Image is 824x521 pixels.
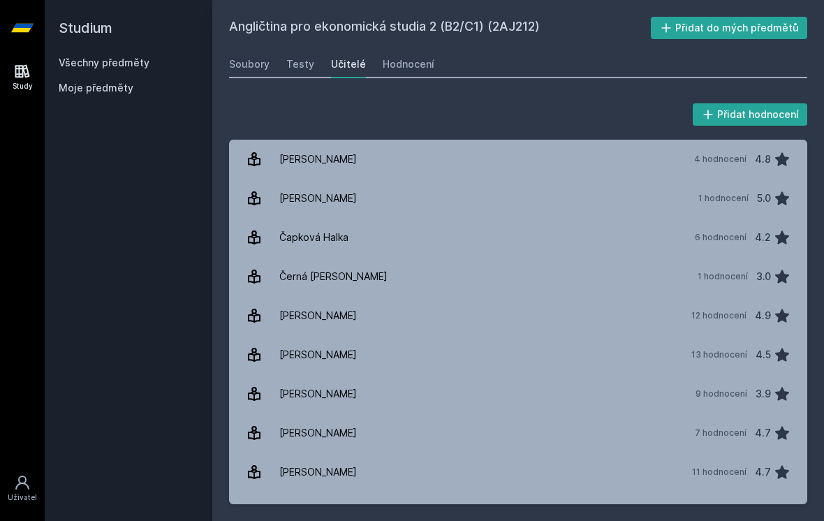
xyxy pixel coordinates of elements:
a: [PERSON_NAME] 12 hodnocení 4.9 [229,296,807,335]
a: Uživatel [3,467,42,510]
a: Učitelé [331,50,366,78]
div: 4 hodnocení [694,154,746,165]
div: Soubory [229,57,270,71]
div: Učitelé [331,57,366,71]
div: [PERSON_NAME] [279,145,357,173]
div: 3.0 [756,263,771,291]
a: Všechny předměty [59,57,149,68]
div: 12 hodnocení [691,310,746,321]
div: [PERSON_NAME] [279,341,357,369]
a: [PERSON_NAME] 11 hodnocení 4.7 [229,453,807,492]
div: Testy [286,57,314,71]
div: 4.8 [755,145,771,173]
button: Přidat hodnocení [693,103,808,126]
div: 11 hodnocení [692,467,746,478]
div: [PERSON_NAME] [279,458,357,486]
div: 13 hodnocení [691,349,747,360]
a: [PERSON_NAME] 13 hodnocení 4.5 [229,335,807,374]
div: 5.0 [757,184,771,212]
div: [PERSON_NAME] [279,302,357,330]
div: 4.9 [755,302,771,330]
div: 7 hodnocení [695,427,746,439]
div: Čapková Halka [279,223,348,251]
a: Hodnocení [383,50,434,78]
div: 3.9 [756,380,771,408]
a: [PERSON_NAME] 9 hodnocení 3.9 [229,374,807,413]
div: [PERSON_NAME] [279,380,357,408]
div: Černá [PERSON_NAME] [279,263,388,291]
div: 4.2 [755,223,771,251]
a: [PERSON_NAME] 1 hodnocení 5.0 [229,179,807,218]
span: Moje předměty [59,81,133,95]
div: Uživatel [8,492,37,503]
a: Soubory [229,50,270,78]
a: Čapková Halka 6 hodnocení 4.2 [229,218,807,257]
a: Černá [PERSON_NAME] 1 hodnocení 3.0 [229,257,807,296]
div: 4.7 [755,458,771,486]
div: 4.7 [755,419,771,447]
a: [PERSON_NAME] 7 hodnocení 4.7 [229,413,807,453]
div: 9 hodnocení [696,388,747,399]
div: [PERSON_NAME] [279,184,357,212]
div: Study [13,81,33,91]
a: [PERSON_NAME] 4 hodnocení 4.8 [229,140,807,179]
div: 1 hodnocení [698,193,749,204]
a: Study [3,56,42,98]
div: 6 hodnocení [695,232,746,243]
button: Přidat do mých předmětů [651,17,808,39]
h2: Angličtina pro ekonomická studia 2 (B2/C1) (2AJ212) [229,17,651,39]
div: Hodnocení [383,57,434,71]
div: 1 hodnocení [698,271,748,282]
div: [PERSON_NAME] [279,419,357,447]
div: 4.5 [756,341,771,369]
a: Testy [286,50,314,78]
